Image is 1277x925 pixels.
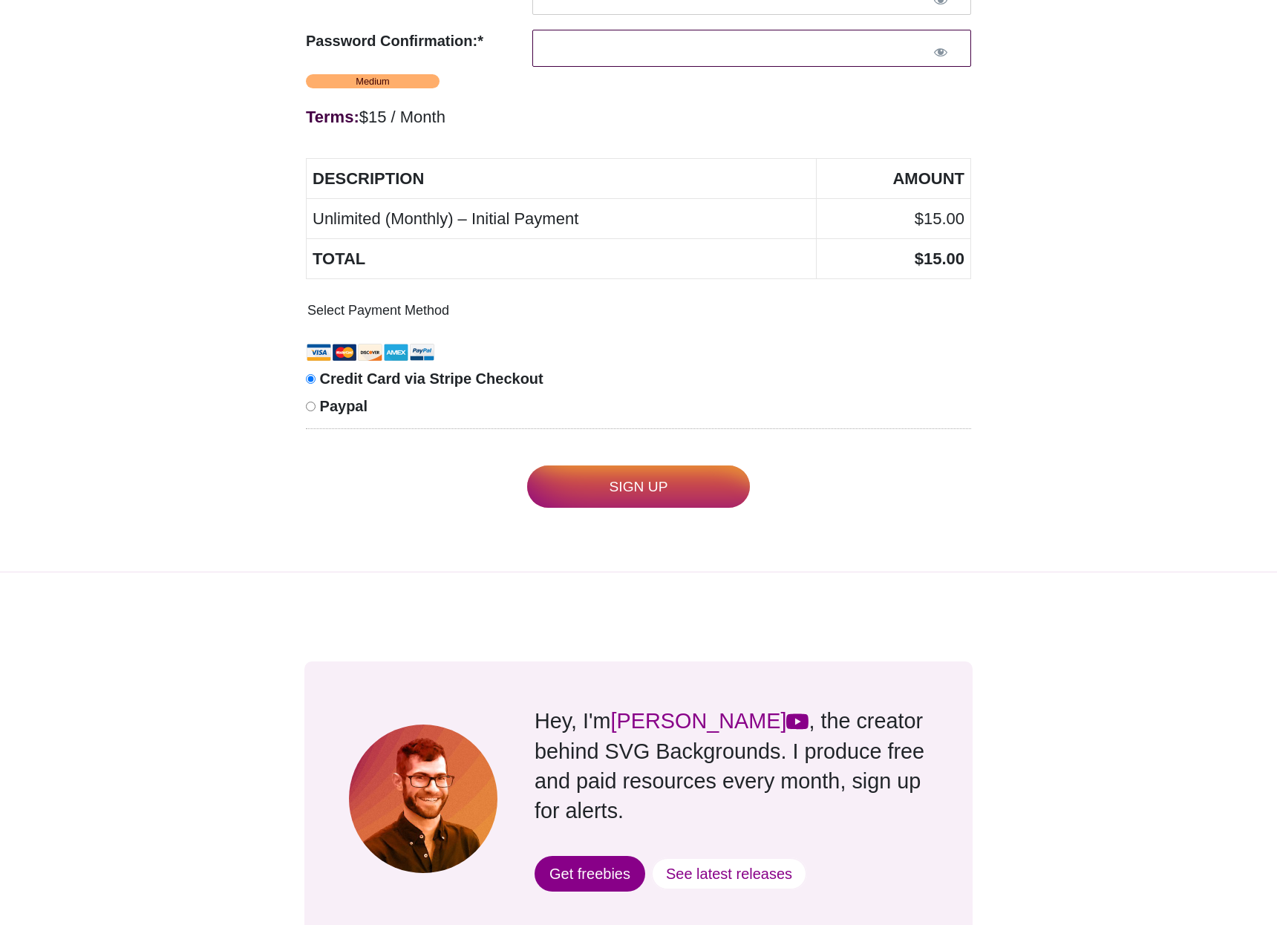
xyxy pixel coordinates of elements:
[320,370,543,387] span: Credit Card via Stripe Checkout
[306,103,971,131] div: $15 / Month
[535,706,928,826] p: Hey, I'm , the creator behind SVG Backgrounds. I produce free and paid resources every month, sig...
[307,199,817,239] td: Unlimited (Monthly) – Initial Payment
[306,74,440,88] span: Medium
[409,341,435,365] img: PayPal
[651,857,807,890] a: See latest releases
[307,159,817,199] th: Description
[527,465,750,508] input: Sign Up
[817,199,971,239] td: $15.00
[611,709,809,733] a: [PERSON_NAME]
[306,374,316,384] input: Credit Card via Stripe Checkout
[306,297,451,324] legend: Select Payment Method
[306,402,316,411] input: Paypal
[349,725,497,873] img: Matt Visiwig Headshot
[306,108,359,126] strong: Terms:
[307,239,817,279] th: Total
[306,341,409,365] img: Stripe
[320,398,368,414] span: Paypal
[817,239,971,279] th: $15.00
[306,30,525,52] label: Password Confirmation:*
[817,159,971,199] th: Amount
[535,856,645,892] a: Get freebies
